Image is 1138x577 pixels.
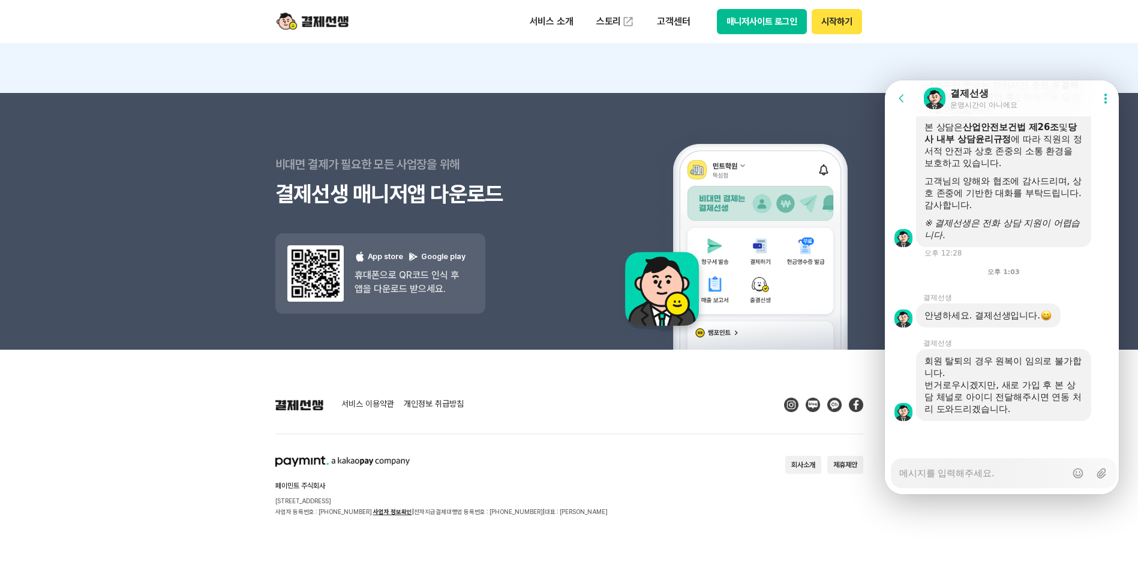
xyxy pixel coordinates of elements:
img: paymint logo [275,456,410,467]
img: Blog [806,398,820,412]
img: Kakao Talk [827,398,842,412]
a: 스토리 [588,10,643,34]
p: 서비스 소개 [521,11,582,32]
p: 비대면 결제가 필요한 모든 사업장을 위해 [275,149,569,179]
a: 개인정보 취급방침 [404,399,464,410]
h3: 결제선생 매니저앱 다운로드 [275,179,569,209]
img: 앱 다운도르드 qr [287,245,344,302]
img: 외부 도메인 오픈 [622,16,634,28]
button: 회사소개 [785,456,821,474]
span: | [543,508,545,515]
p: App store [355,251,403,263]
img: Facebook [849,398,863,412]
button: 시작하기 [812,9,861,34]
a: 서비스 이용약관 [341,399,394,410]
img: Instagram [784,398,798,412]
img: logo [277,10,349,33]
img: 앱 예시 이미지 [609,95,863,350]
a: 사업자 정보확인 [373,508,412,515]
img: 구글 플레이 로고 [408,251,419,262]
p: Google play [408,251,466,263]
button: 제휴제안 [827,456,863,474]
iframe: Channel chat [885,80,1119,494]
img: 결제선생 로고 [275,399,323,410]
span: | [412,508,414,515]
p: 사업자 등록번호 : [PHONE_NUMBER] 전자지급결제대행업 등록번호 : [PHONE_NUMBER] 대표 : [PERSON_NAME] [275,506,608,517]
p: [STREET_ADDRESS] [275,495,608,506]
h2: 페이민트 주식회사 [275,482,608,489]
button: 매니저사이트 로그인 [717,9,807,34]
p: 고객센터 [648,11,698,32]
img: 애플 로고 [355,251,365,262]
p: 휴대폰으로 QR코드 인식 후 앱을 다운로드 받으세요. [355,268,466,296]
